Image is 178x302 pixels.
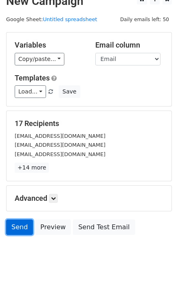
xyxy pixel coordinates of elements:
[137,263,178,302] iframe: Chat Widget
[6,219,33,235] a: Send
[15,194,163,203] h5: Advanced
[95,41,164,50] h5: Email column
[15,151,105,157] small: [EMAIL_ADDRESS][DOMAIN_NAME]
[15,53,64,65] a: Copy/paste...
[35,219,71,235] a: Preview
[15,133,105,139] small: [EMAIL_ADDRESS][DOMAIN_NAME]
[117,16,172,22] a: Daily emails left: 50
[59,85,80,98] button: Save
[15,41,83,50] h5: Variables
[15,85,46,98] a: Load...
[15,74,50,82] a: Templates
[43,16,97,22] a: Untitled spreadsheet
[6,16,97,22] small: Google Sheet:
[15,119,163,128] h5: 17 Recipients
[117,15,172,24] span: Daily emails left: 50
[73,219,135,235] a: Send Test Email
[15,142,105,148] small: [EMAIL_ADDRESS][DOMAIN_NAME]
[15,163,49,173] a: +14 more
[137,263,178,302] div: 聊天小组件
